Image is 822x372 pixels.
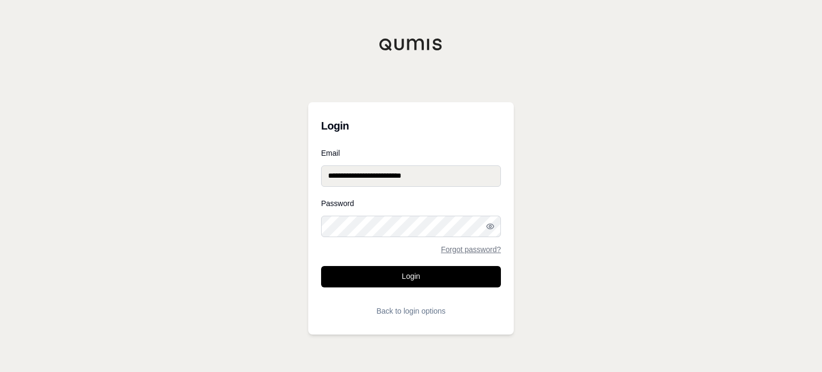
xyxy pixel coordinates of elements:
[321,200,501,207] label: Password
[321,149,501,157] label: Email
[441,246,501,253] a: Forgot password?
[321,300,501,322] button: Back to login options
[379,38,443,51] img: Qumis
[321,266,501,287] button: Login
[321,115,501,136] h3: Login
